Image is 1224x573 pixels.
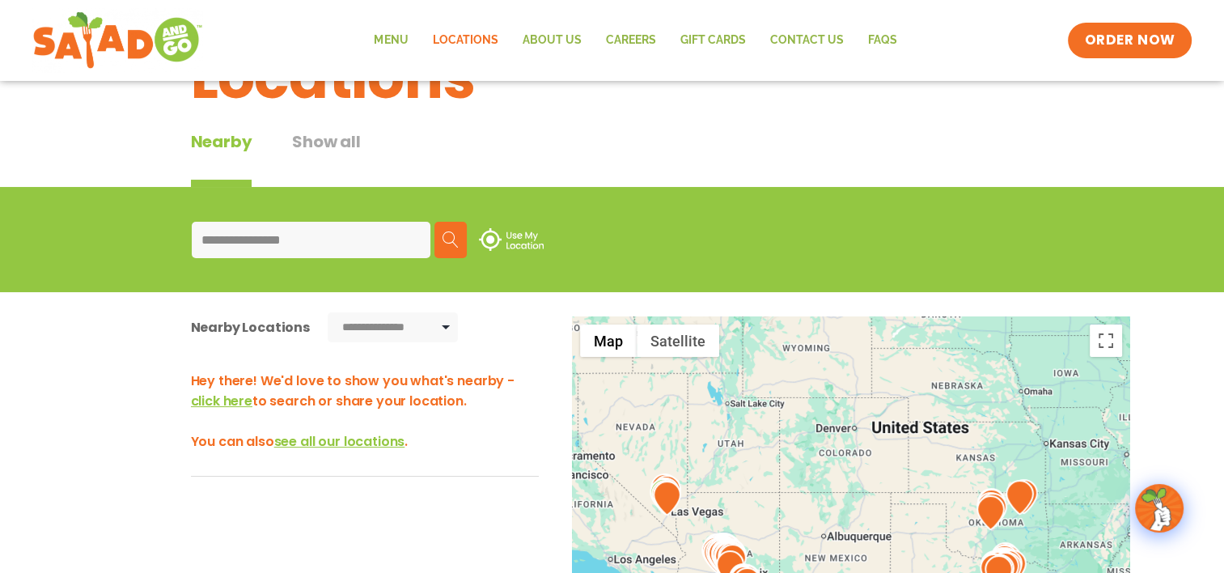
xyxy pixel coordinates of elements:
a: About Us [510,22,593,59]
h3: Hey there! We'd love to show you what's nearby - to search or share your location. You can also . [191,371,539,452]
div: Tabbed content [191,129,401,187]
button: Toggle fullscreen view [1090,325,1122,357]
img: wpChatIcon [1137,486,1182,531]
img: use-location.svg [479,228,544,251]
a: GIFT CARDS [667,22,757,59]
a: Menu [362,22,420,59]
a: FAQs [855,22,908,59]
img: search.svg [443,231,459,248]
span: ORDER NOW [1084,31,1175,50]
button: Show satellite imagery [637,325,719,357]
a: ORDER NOW [1068,23,1191,58]
span: see all our locations [274,432,405,451]
button: Show street map [580,325,637,357]
div: Nearby [191,129,252,187]
button: Show all [292,129,360,187]
nav: Menu [362,22,908,59]
a: Careers [593,22,667,59]
a: Contact Us [757,22,855,59]
div: Nearby Locations [191,317,310,337]
span: click here [191,392,252,410]
a: Locations [420,22,510,59]
img: new-SAG-logo-768×292 [32,8,203,73]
